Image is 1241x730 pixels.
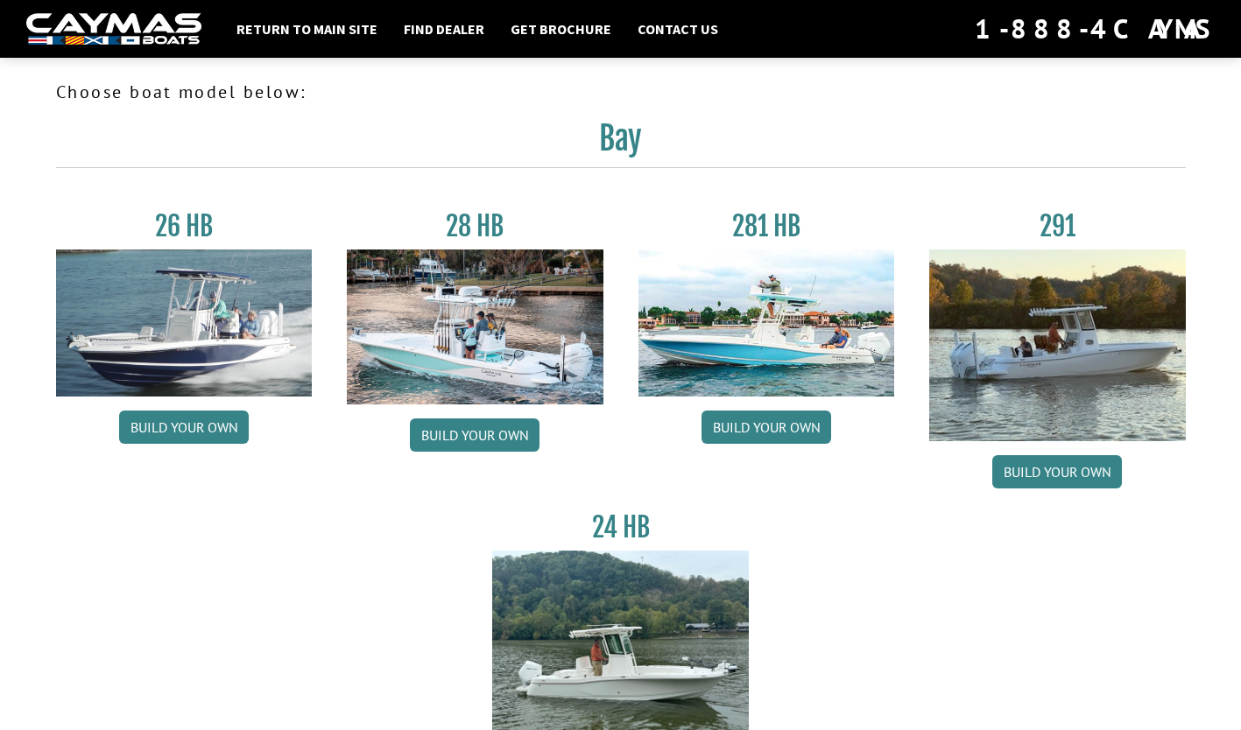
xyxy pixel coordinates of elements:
[502,18,620,40] a: Get Brochure
[975,10,1215,48] div: 1-888-4CAYMAS
[347,210,603,242] h3: 28 HB
[347,249,603,404] img: 28_hb_thumbnail_for_caymas_connect.jpg
[395,18,493,40] a: Find Dealer
[410,418,539,452] a: Build your own
[492,511,749,544] h3: 24 HB
[929,210,1186,242] h3: 291
[119,411,249,444] a: Build your own
[638,210,895,242] h3: 281 HB
[56,249,313,397] img: 26_new_photo_resized.jpg
[702,411,831,444] a: Build your own
[26,13,201,46] img: white-logo-c9c8dbefe5ff5ceceb0f0178aa75bf4bb51f6bca0971e226c86eb53dfe498488.png
[56,119,1186,168] h2: Bay
[992,455,1122,488] a: Build your own
[56,210,313,242] h3: 26 HB
[56,79,1186,105] p: Choose boat model below:
[638,249,895,397] img: 28-hb-twin.jpg
[629,18,727,40] a: Contact Us
[228,18,386,40] a: Return to main site
[929,249,1186,441] img: 291_Thumbnail.jpg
